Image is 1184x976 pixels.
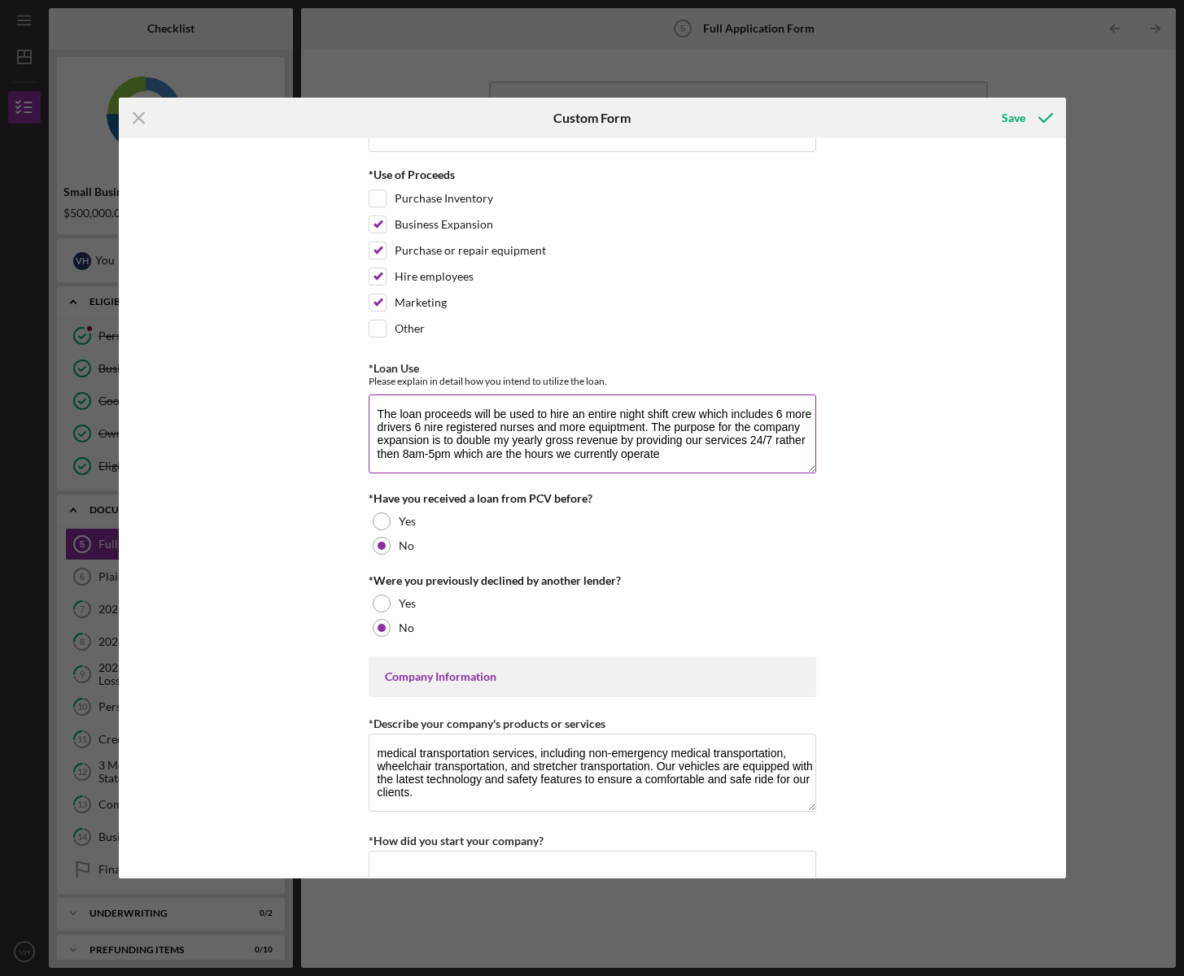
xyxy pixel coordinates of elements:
label: Yes [399,515,416,528]
label: *How did you start your company? [369,834,544,847]
label: Yes [399,597,416,610]
label: Business Expansion [395,216,493,233]
label: No [399,539,414,552]
div: Please explain in detail how you intend to utilize the loan. [369,375,816,387]
label: *Loan Use [369,361,419,375]
textarea: The loan proceeds will be used to hire an entire night shift crew which includes 6 more drivers 6... [369,394,816,473]
div: Company Information [385,670,800,683]
div: Save [1002,102,1025,134]
div: *Were you previously declined by another lender? [369,574,816,587]
label: Purchase Inventory [395,190,493,207]
label: No [399,621,414,634]
label: Other [395,320,425,337]
div: *Use of Proceeds [369,168,816,181]
textarea: medical transportation services, including non-emergency medical transportation, wheelchair trans... [369,734,816,812]
label: Hire employees [395,268,474,285]
h6: Custom Form [553,111,631,125]
label: Marketing [395,294,447,311]
label: *Describe your company's products or services [369,717,605,730]
label: Purchase or repair equipment [395,242,546,259]
div: *Have you received a loan from PCV before? [369,492,816,505]
button: Save [985,102,1066,134]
